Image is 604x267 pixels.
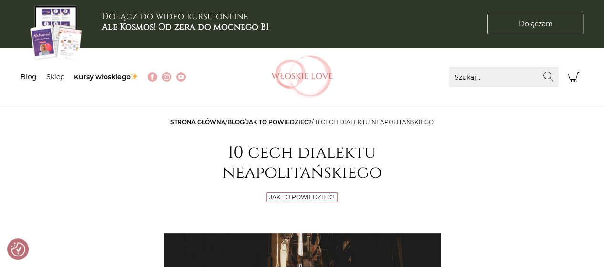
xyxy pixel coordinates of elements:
[102,21,269,33] b: Ale Kosmos! Od zera do mocnego B1
[487,14,583,34] a: Dołączam
[563,67,584,87] button: Koszyk
[74,73,138,81] a: Kursy włoskiego
[314,118,434,126] span: 10 cech dialektu neapolitańskiego
[449,67,559,87] input: Szukaj...
[131,73,138,80] img: ✨
[21,73,37,81] a: Blog
[170,118,434,126] span: / / /
[170,118,225,126] a: Strona główna
[227,118,244,126] a: Blog
[102,11,269,32] h3: Dołącz do wideo kursu online
[246,118,312,126] a: Jak to powiedzieć?
[269,193,335,201] a: Jak to powiedzieć?
[519,19,552,29] span: Dołączam
[271,55,333,98] img: Włoskielove
[46,73,64,81] a: Sklep
[11,242,25,256] img: Revisit consent button
[164,143,441,183] h1: 10 cech dialektu neapolitańskiego
[11,242,25,256] button: Preferencje co do zgód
